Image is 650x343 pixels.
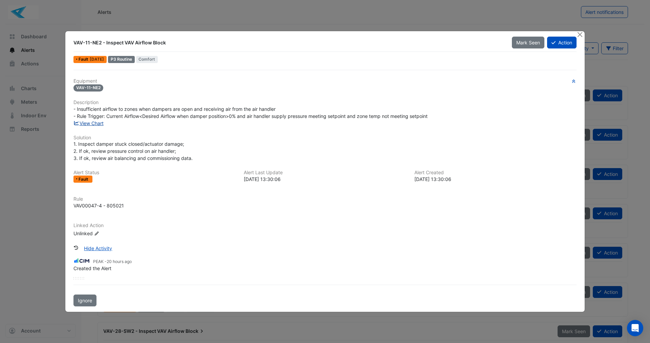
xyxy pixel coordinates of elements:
fa-icon: Edit Linked Action [94,231,99,236]
div: VAV00047-4 - 805021 [73,202,124,209]
span: 1. Inspect damper stuck closed/actuator damage; 2. If ok, review pressure control on air handler;... [73,141,193,161]
div: [DATE] 13:30:06 [244,176,406,183]
h6: Rule [73,196,577,202]
a: View Chart [73,120,104,126]
h6: Description [73,100,577,105]
small: PEAK - [93,259,132,265]
div: Open Intercom Messenger [627,320,643,336]
h6: Solution [73,135,577,141]
span: Fault [79,177,90,181]
button: Ignore [73,295,96,306]
button: Action [547,37,577,48]
button: Hide Activity [80,242,116,254]
h6: Alert Last Update [244,170,406,176]
div: [DATE] 13:30:06 [414,176,577,183]
span: - Insufficient airflow to zones when dampers are open and receiving air from the air handler - Ru... [73,106,428,119]
img: CIM [73,257,90,265]
h6: Alert Created [414,170,577,176]
div: VAV-11-NE2 - Inspect VAV Airflow Block [73,39,504,46]
div: Unlinked [73,230,155,237]
span: Comfort [136,56,158,63]
span: Mark Seen [516,40,540,45]
span: Created the Alert [73,265,111,271]
span: 2025-08-27 17:54:05 [107,259,132,264]
h6: Linked Action [73,223,577,228]
h6: Equipment [73,78,577,84]
h6: Alert Status [73,170,236,176]
span: Fault [79,57,90,61]
span: VAV-11-NE2 [73,84,103,92]
div: P3 Routine [108,56,135,63]
button: Mark Seen [512,37,544,48]
span: Ignore [78,298,92,303]
button: Close [576,31,583,38]
span: Tue 26-Aug-2025 13:30 AWST [90,57,104,62]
